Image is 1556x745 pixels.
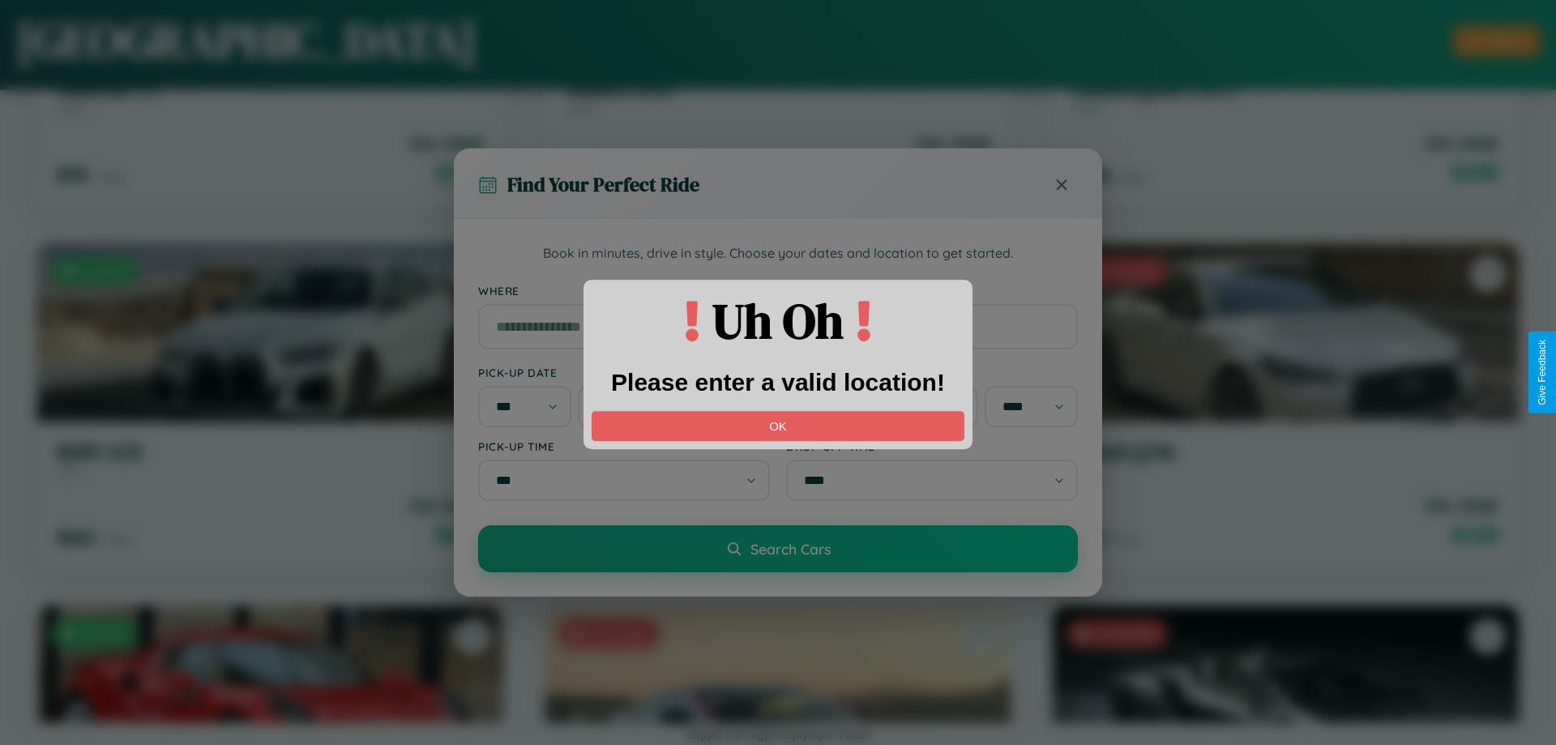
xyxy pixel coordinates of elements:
[478,243,1078,264] p: Book in minutes, drive in style. Choose your dates and location to get started.
[786,439,1078,453] label: Drop-off Time
[478,366,770,379] label: Pick-up Date
[507,171,699,198] h3: Find Your Perfect Ride
[478,439,770,453] label: Pick-up Time
[750,540,831,558] span: Search Cars
[478,284,1078,298] label: Where
[786,366,1078,379] label: Drop-off Date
